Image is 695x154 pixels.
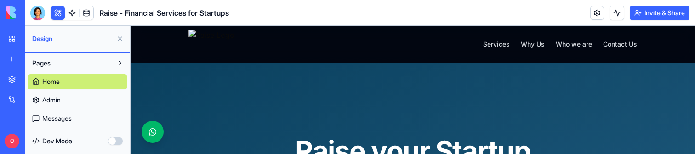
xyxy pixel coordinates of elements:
[42,114,72,123] span: Messages
[32,59,51,68] span: Pages
[630,6,689,20] button: Invite & Share
[42,136,72,146] span: Dev Mode
[390,14,414,23] a: Why Us
[6,6,63,19] img: logo
[28,56,113,71] button: Pages
[58,4,104,33] img: Raise Logo
[28,74,127,89] a: Home
[5,134,19,148] span: O
[11,95,33,117] button: Contact us on WhatsApp
[58,111,507,139] h1: Raise your Startup
[28,93,127,107] a: Admin
[28,111,127,126] a: Messages
[32,34,113,43] span: Design
[42,95,61,105] span: Admin
[473,14,507,23] a: Contact Us
[353,14,379,23] a: Services
[425,14,461,23] a: Who we are
[99,7,229,18] span: Raise - Financial Services for Startups
[42,77,60,86] span: Home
